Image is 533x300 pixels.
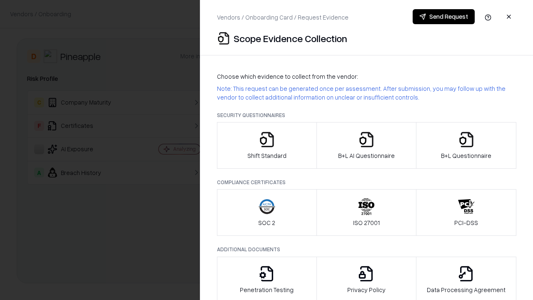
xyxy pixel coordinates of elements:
p: Note: This request can be generated once per assessment. After submission, you may follow up with... [217,84,516,102]
button: B+L Questionnaire [416,122,516,169]
p: Scope Evidence Collection [234,32,347,45]
button: Shift Standard [217,122,317,169]
p: B+L AI Questionnaire [338,151,395,160]
p: Compliance Certificates [217,179,516,186]
p: ISO 27001 [353,218,380,227]
p: Penetration Testing [240,285,294,294]
p: Additional Documents [217,246,516,253]
button: ISO 27001 [316,189,417,236]
button: Send Request [413,9,475,24]
button: PCI-DSS [416,189,516,236]
p: PCI-DSS [454,218,478,227]
p: Choose which evidence to collect from the vendor: [217,72,516,81]
p: SOC 2 [258,218,275,227]
button: SOC 2 [217,189,317,236]
p: Privacy Policy [347,285,386,294]
p: Security Questionnaires [217,112,516,119]
p: Shift Standard [247,151,286,160]
button: B+L AI Questionnaire [316,122,417,169]
p: Vendors / Onboarding Card / Request Evidence [217,13,349,22]
p: Data Processing Agreement [427,285,506,294]
p: B+L Questionnaire [441,151,491,160]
